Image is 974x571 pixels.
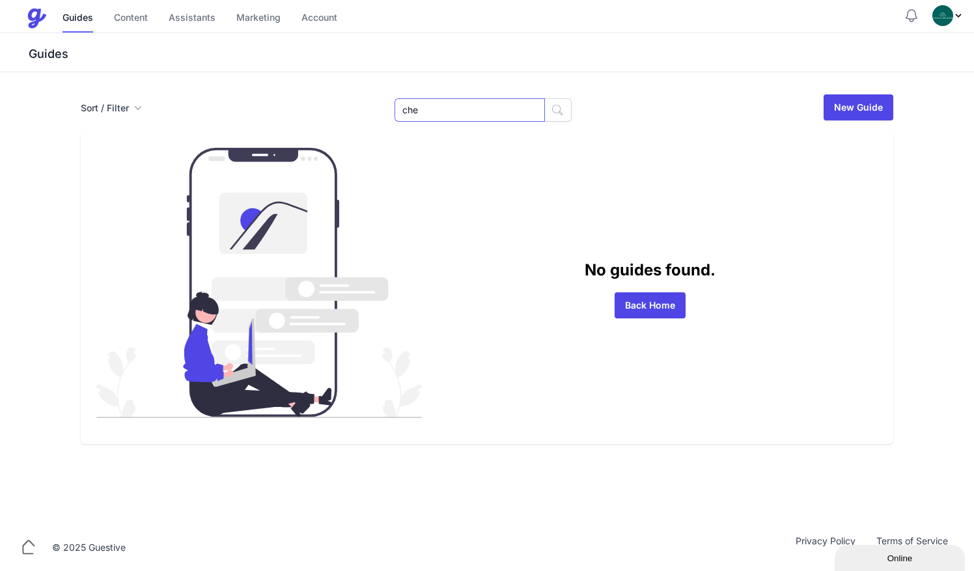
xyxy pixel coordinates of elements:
[26,46,974,62] h3: Guides
[835,542,967,571] iframe: chat widget
[422,258,878,282] p: No guides found.
[63,5,93,33] a: Guides
[236,5,281,33] a: Marketing
[824,94,893,120] a: New Guide
[615,292,686,318] a: Back Home
[932,5,953,26] img: oovs19i4we9w73xo0bfpgswpi0cd
[81,102,142,115] button: Sort / Filter
[932,5,964,26] div: Profile Menu
[904,8,919,23] button: Notifications
[866,535,958,561] a: Terms of Service
[785,535,866,561] a: Privacy Policy
[114,5,148,33] a: Content
[52,541,126,554] div: © 2025 Guestive
[169,5,216,33] a: Assistants
[26,8,47,29] img: Guestive Guides
[301,5,337,33] a: Account
[395,98,545,122] input: Search Guides
[96,148,422,418] img: guides_empty-d86bb564b29550a31688b3f861ba8bd6c8a7e1b83f23caef24972e3052780355.svg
